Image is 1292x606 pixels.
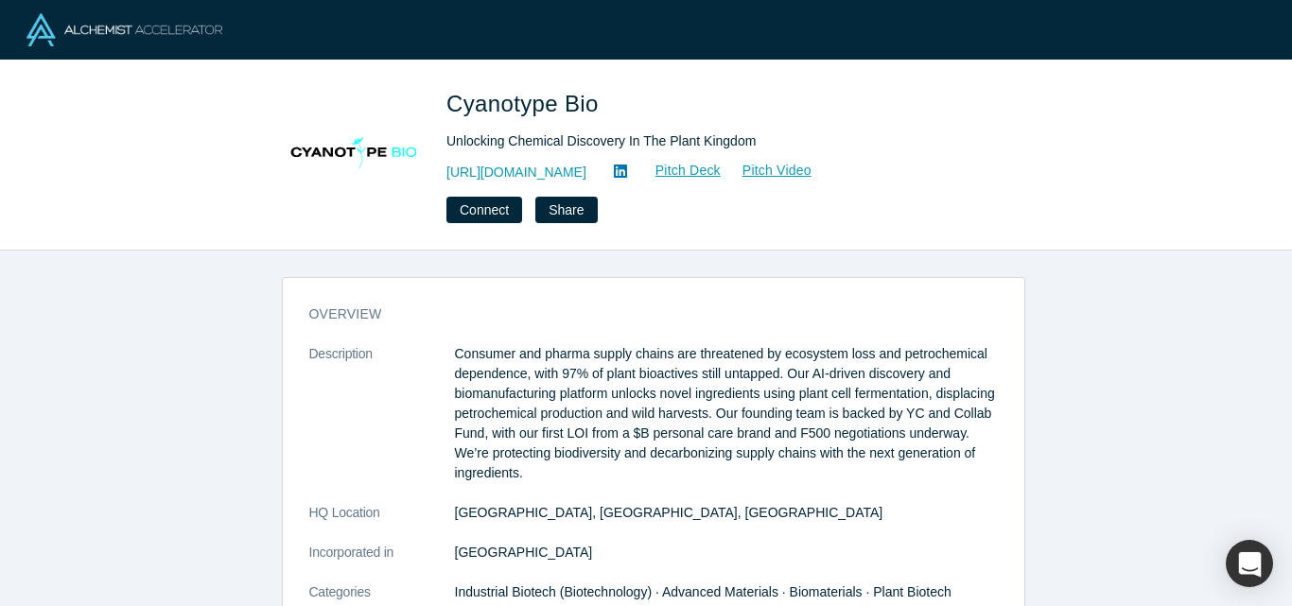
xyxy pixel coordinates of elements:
[288,87,420,219] img: Cyanotype Bio's Logo
[309,543,455,582] dt: Incorporated in
[446,91,605,116] span: Cyanotype Bio
[309,503,455,543] dt: HQ Location
[455,344,998,483] p: Consumer and pharma supply chains are threatened by ecosystem loss and petrochemical dependence, ...
[446,197,522,223] button: Connect
[309,304,971,324] h3: overview
[635,160,722,182] a: Pitch Deck
[26,13,222,46] img: Alchemist Logo
[455,543,998,563] dd: [GEOGRAPHIC_DATA]
[446,131,976,151] div: Unlocking Chemical Discovery In The Plant Kingdom
[535,197,597,223] button: Share
[722,160,812,182] a: Pitch Video
[309,344,455,503] dt: Description
[455,503,998,523] dd: [GEOGRAPHIC_DATA], [GEOGRAPHIC_DATA], [GEOGRAPHIC_DATA]
[446,163,586,182] a: [URL][DOMAIN_NAME]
